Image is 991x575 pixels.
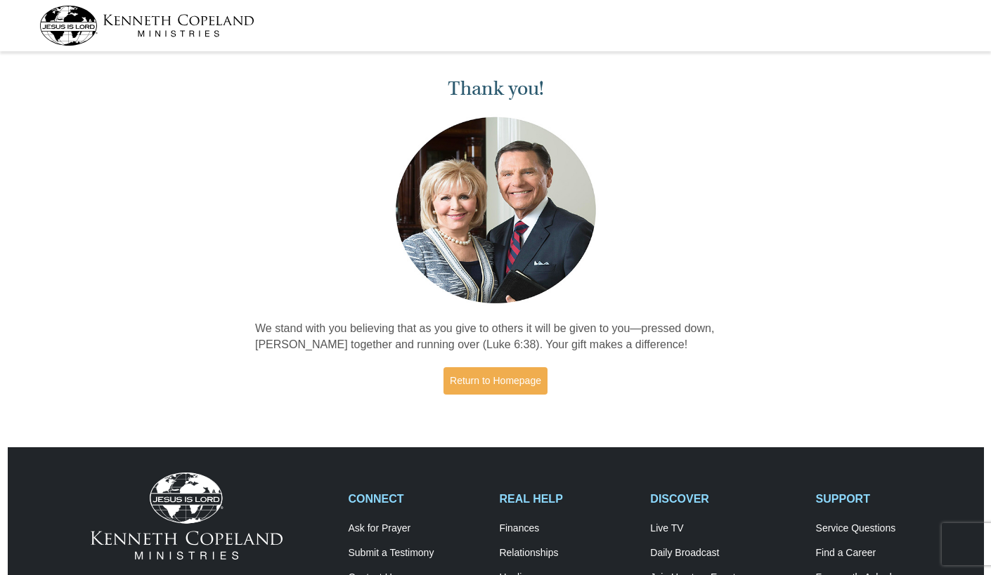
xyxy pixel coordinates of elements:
[650,492,801,505] h2: DISCOVER
[39,6,254,46] img: kcm-header-logo.svg
[816,522,952,535] a: Service Questions
[650,522,801,535] a: Live TV
[650,547,801,560] a: Daily Broadcast
[349,492,485,505] h2: CONNECT
[499,547,635,560] a: Relationships
[91,472,283,560] img: Kenneth Copeland Ministries
[443,367,548,395] a: Return to Homepage
[816,492,952,505] h2: SUPPORT
[392,114,600,307] img: Kenneth and Gloria
[499,492,635,505] h2: REAL HELP
[255,77,736,100] h1: Thank you!
[816,547,952,560] a: Find a Career
[349,522,485,535] a: Ask for Prayer
[349,547,485,560] a: Submit a Testimony
[499,522,635,535] a: Finances
[255,321,736,353] p: We stand with you believing that as you give to others it will be given to you—pressed down, [PER...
